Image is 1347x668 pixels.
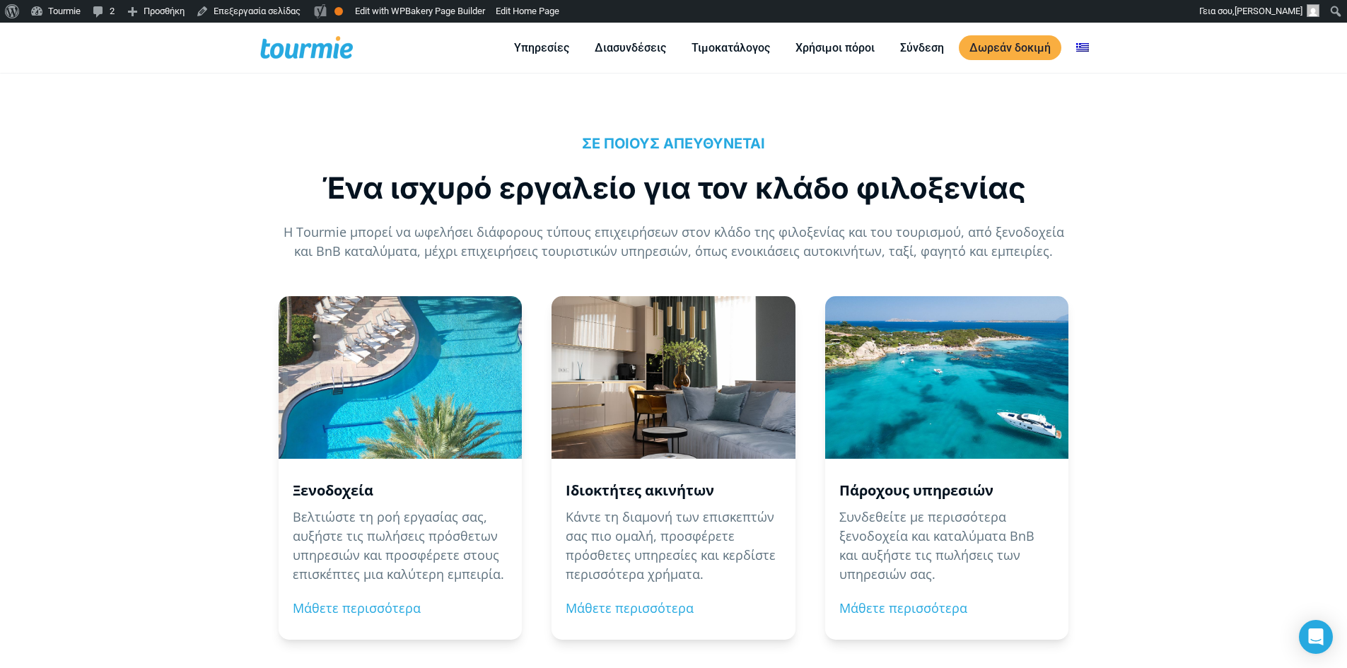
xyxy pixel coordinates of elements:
p: Βελτιώστε τη ροή εργασίας σας, αυξήστε τις πωλήσεις πρόσθετων υπηρεσιών και προσφέρετε στους επισ... [293,508,508,584]
p: Συνδεθείτε με περισσότερα ξενοδοχεία και καταλύματα BnB και αυξήστε τις πωλήσεις των υπηρεσιών σας. [839,508,1055,584]
div: OK [334,7,343,16]
h5: ΣΕ ΠΟΙΟΥΣ ΑΠΕΥΘΥΝΕΤΑΙ [282,135,1066,153]
p: Κάντε τη διαμονή των επισκεπτών σας πιο ομαλή, προσφέρετε πρόσθετες υπηρεσίες και κερδίστε περισσ... [566,508,781,584]
a: Τιμοκατάλογος [681,39,781,57]
a: Μάθετε περισσότερα [839,599,967,616]
div: Open Intercom Messenger [1299,620,1333,654]
p: Η Tourmie μπορεί να ωφελήσει διάφορους τύπους επιχειρήσεων στον κλάδο της φιλοξενίας και του τουρ... [282,223,1066,261]
strong: Ξενοδοχεία [293,481,373,500]
div: Ένα ισχυρό εργαλείο για τον κλάδο φιλοξενίας [282,167,1066,209]
a: Σύνδεση [890,39,955,57]
strong: Ιδιοκτήτες ακινήτων [566,481,714,500]
a: Διασυνδέσεις [584,39,677,57]
a: Υπηρεσίες [503,39,580,57]
a: Μάθετε περισσότερα [566,599,694,616]
a: Μάθετε περισσότερα [293,599,421,616]
a: Χρήσιμοι πόροι [785,39,885,57]
strong: Πάροχους υπηρεσιών [839,481,993,500]
a: Δωρεάν δοκιμή [959,35,1061,60]
a: Αλλαγή σε [1066,39,1100,57]
span: [PERSON_NAME] [1235,6,1302,16]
